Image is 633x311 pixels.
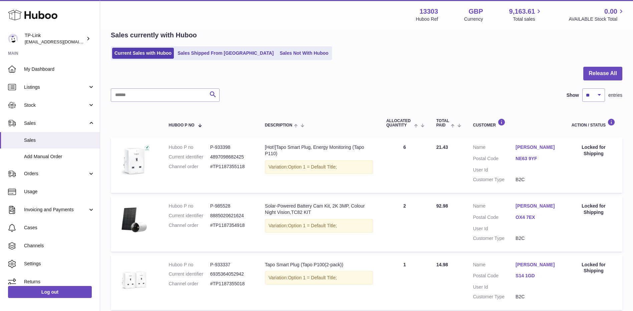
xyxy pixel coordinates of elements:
dt: Current identifier [169,271,210,277]
span: Total sales [513,16,543,22]
span: Option 1 = Default Title; [288,164,337,170]
td: 2 [380,196,430,252]
div: Action / Status [572,118,616,127]
div: Locked for Shipping [572,262,616,274]
label: Show [567,92,579,98]
a: 9,163.61 Total sales [509,7,543,22]
span: 9,163.61 [509,7,535,16]
span: Listings [24,84,88,90]
a: [PERSON_NAME] [516,203,558,209]
h2: Sales currently with Huboo [111,31,197,40]
dt: User Id [473,284,516,290]
dt: Postal Code [473,155,516,164]
div: TP-Link [25,32,85,45]
td: 1 [380,255,430,310]
dd: 4897098682425 [210,154,252,160]
span: Returns [24,279,95,285]
dt: Huboo P no [169,203,210,209]
span: 21.43 [436,144,448,150]
dt: Channel order [169,281,210,287]
div: Huboo Ref [416,16,438,22]
a: 0.00 AVAILABLE Stock Total [569,7,625,22]
dd: B2C [516,235,558,242]
img: 1-pack_large_20240328085758e.png [117,203,151,236]
a: OX4 7EX [516,214,558,221]
a: Sales Shipped From [GEOGRAPHIC_DATA] [175,48,276,59]
dt: Name [473,203,516,211]
a: S14 1GD [516,273,558,279]
dd: 8885020621624 [210,213,252,219]
span: ALLOCATED Quantity [386,119,412,127]
span: Huboo P no [169,123,195,127]
span: 0.00 [604,7,617,16]
dt: Huboo P no [169,262,210,268]
dd: #TP1187355018 [210,281,252,287]
dt: Customer Type [473,294,516,300]
a: NE63 9YF [516,155,558,162]
dd: P-985528 [210,203,252,209]
dt: User Id [473,226,516,232]
span: Invoicing and Payments [24,207,88,213]
dt: Name [473,262,516,270]
div: Customer [473,118,558,127]
strong: GBP [468,7,483,16]
strong: 13303 [419,7,438,16]
dd: #TP1187354918 [210,222,252,229]
dt: Postal Code [473,273,516,281]
div: Solar-Powered Battery Cam Kit, 2K 3MP, Colour Night Vision,TC82 KIT [265,203,373,216]
dd: B2C [516,294,558,300]
dt: Postal Code [473,214,516,222]
span: [EMAIL_ADDRESS][DOMAIN_NAME] [25,39,98,44]
span: Settings [24,261,95,267]
dt: Huboo P no [169,144,210,150]
span: 92.98 [436,203,448,209]
button: Release All [583,67,622,80]
div: Currency [464,16,483,22]
span: Add Manual Order [24,153,95,160]
dt: Current identifier [169,213,210,219]
div: [Hot!]Tapo Smart Plug, Energy Monitoring (Tapo P110) [265,144,373,157]
span: Sales [24,120,88,126]
div: Variation: [265,219,373,233]
dt: Customer Type [473,235,516,242]
dd: 6935364052942 [210,271,252,277]
span: Option 1 = Default Title; [288,223,337,228]
a: Log out [8,286,92,298]
span: Sales [24,137,95,143]
span: AVAILABLE Stock Total [569,16,625,22]
a: Current Sales with Huboo [112,48,174,59]
img: Tapo-P110_UK_1.0_1909_English_01_large_1569563931592x.jpg [117,144,151,178]
dd: P-933337 [210,262,252,268]
dt: Customer Type [473,177,516,183]
span: 14.98 [436,262,448,267]
span: Stock [24,102,88,108]
a: [PERSON_NAME] [516,262,558,268]
dd: B2C [516,177,558,183]
a: [PERSON_NAME] [516,144,558,150]
span: entries [608,92,622,98]
dt: Channel order [169,222,210,229]
dt: Current identifier [169,154,210,160]
span: My Dashboard [24,66,95,72]
div: Locked for Shipping [572,203,616,216]
img: gaby.chen@tp-link.com [8,34,18,44]
td: 6 [380,137,430,193]
div: Locked for Shipping [572,144,616,157]
dd: P-933398 [210,144,252,150]
span: Cases [24,225,95,231]
div: Variation: [265,271,373,285]
span: Description [265,123,292,127]
dd: #TP1187355118 [210,164,252,170]
span: Orders [24,171,88,177]
span: Total paid [436,119,449,127]
span: Usage [24,189,95,195]
img: Tapo_P100_2pack_1000-1000px__UK__large_1587883115088x_fa54861f-8efc-4898-a8e6-7436161c49a6.jpg [117,262,151,295]
dt: Channel order [169,164,210,170]
div: Variation: [265,160,373,174]
dt: Name [473,144,516,152]
span: Channels [24,243,95,249]
a: Sales Not With Huboo [277,48,331,59]
dt: User Id [473,167,516,173]
span: Option 1 = Default Title; [288,275,337,280]
div: Tapo Smart Plug (Tapo P100(2-pack)) [265,262,373,268]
